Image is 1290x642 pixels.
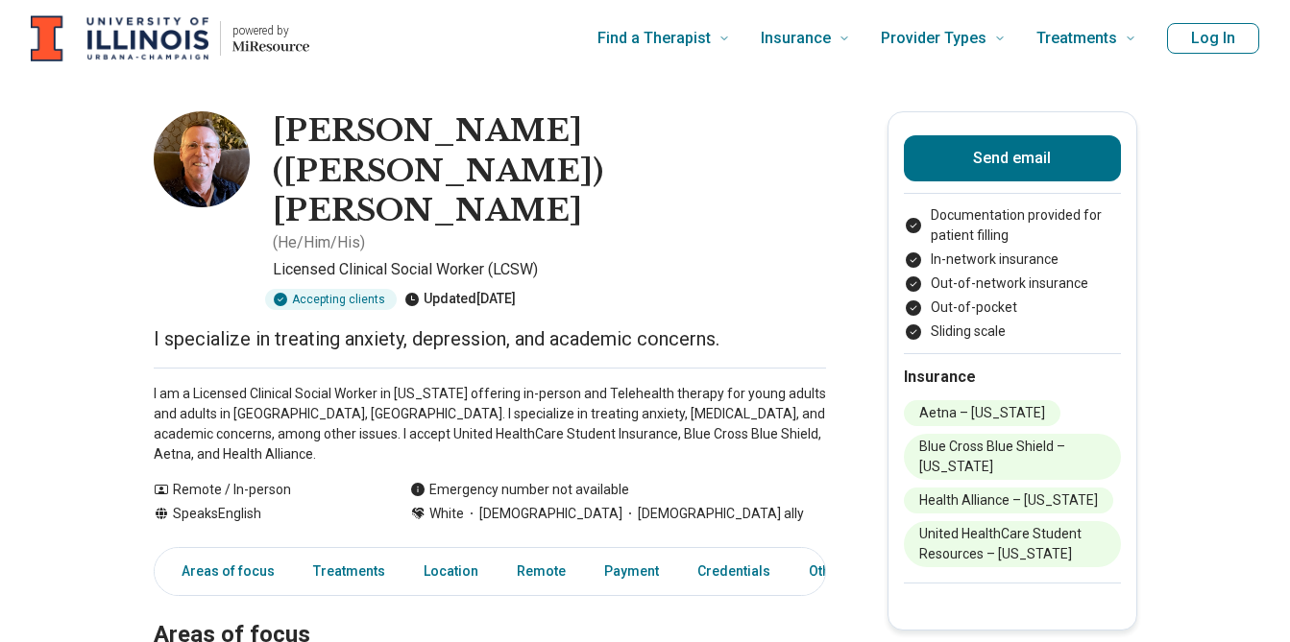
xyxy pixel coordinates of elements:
a: Areas of focus [158,552,286,591]
li: Out-of-network insurance [904,273,1121,294]
div: Remote / In-person [154,480,372,500]
p: powered by [232,23,309,38]
ul: Payment options [904,205,1121,342]
span: Treatments [1036,25,1117,52]
h2: Insurance [904,366,1121,389]
button: Send email [904,135,1121,181]
li: Blue Cross Blue Shield – [US_STATE] [904,434,1121,480]
a: Other [797,552,866,591]
p: I specialize in treating anxiety, depression, and academic concerns. [154,325,826,352]
span: White [429,504,464,524]
img: Timothy Shea, Licensed Clinical Social Worker (LCSW) [154,111,250,207]
h1: [PERSON_NAME] ([PERSON_NAME]) [PERSON_NAME] [273,111,826,231]
button: Log In [1167,23,1259,54]
a: Location [412,552,490,591]
span: [DEMOGRAPHIC_DATA] [464,504,622,524]
div: Speaks English [154,504,372,524]
li: Health Alliance – [US_STATE] [904,487,1113,513]
a: Payment [593,552,670,591]
div: Updated [DATE] [404,289,516,310]
span: Find a Therapist [597,25,711,52]
li: Aetna – [US_STATE] [904,400,1060,426]
li: Documentation provided for patient filling [904,205,1121,246]
div: Emergency number not available [410,480,629,500]
p: I am a Licensed Clinical Social Worker in [US_STATE] offering in-person and Telehealth therapy fo... [154,384,826,464]
span: [DEMOGRAPHIC_DATA] ally [622,504,804,524]
p: ( He/Him/His ) [273,231,365,254]
div: Accepting clients [265,289,397,310]
a: Credentials [686,552,782,591]
li: Out-of-pocket [904,297,1121,318]
li: Sliding scale [904,321,1121,342]
span: Insurance [761,25,831,52]
li: In-network insurance [904,250,1121,270]
a: Treatments [302,552,397,591]
p: Licensed Clinical Social Worker (LCSW) [273,258,826,281]
a: Home page [31,8,309,69]
li: United HealthCare Student Resources – [US_STATE] [904,521,1121,567]
a: Remote [505,552,577,591]
span: Provider Types [881,25,986,52]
